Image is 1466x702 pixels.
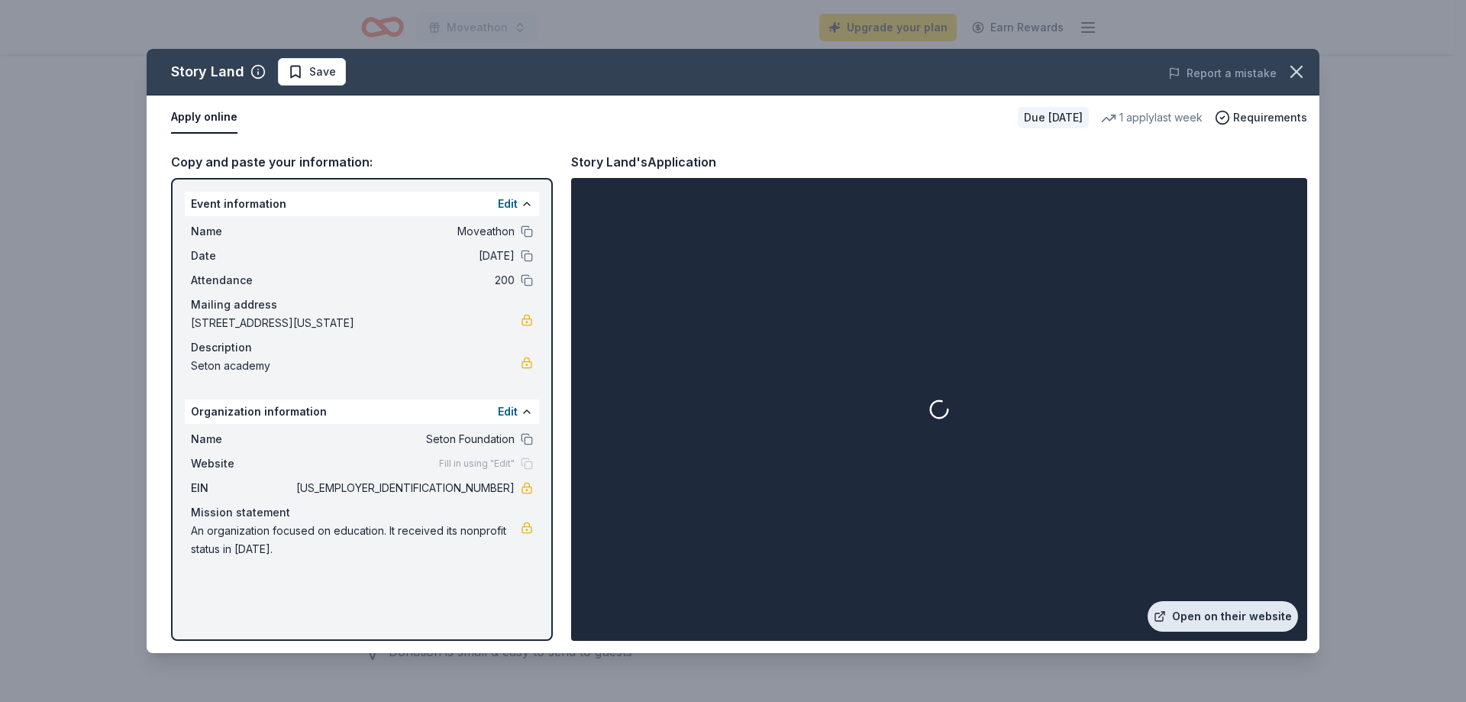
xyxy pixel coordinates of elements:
[191,338,533,357] div: Description
[309,63,336,81] span: Save
[1148,601,1298,632] a: Open on their website
[293,479,515,497] span: [US_EMPLOYER_IDENTIFICATION_NUMBER]
[293,222,515,241] span: Moveathon
[171,102,237,134] button: Apply online
[191,455,293,473] span: Website
[191,314,521,332] span: [STREET_ADDRESS][US_STATE]
[191,357,521,375] span: Seton academy
[293,271,515,290] span: 200
[1101,108,1203,127] div: 1 apply last week
[571,152,716,172] div: Story Land's Application
[1233,108,1307,127] span: Requirements
[498,403,518,421] button: Edit
[171,60,244,84] div: Story Land
[191,430,293,448] span: Name
[185,400,539,424] div: Organization information
[191,479,293,497] span: EIN
[1168,64,1277,82] button: Report a mistake
[1018,107,1089,128] div: Due [DATE]
[191,247,293,265] span: Date
[278,58,346,86] button: Save
[191,522,521,558] span: An organization focused on education. It received its nonprofit status in [DATE].
[439,458,515,470] span: Fill in using "Edit"
[498,195,518,213] button: Edit
[191,503,533,522] div: Mission statement
[191,271,293,290] span: Attendance
[191,296,533,314] div: Mailing address
[191,222,293,241] span: Name
[293,430,515,448] span: Seton Foundation
[1215,108,1307,127] button: Requirements
[293,247,515,265] span: [DATE]
[171,152,553,172] div: Copy and paste your information:
[185,192,539,216] div: Event information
